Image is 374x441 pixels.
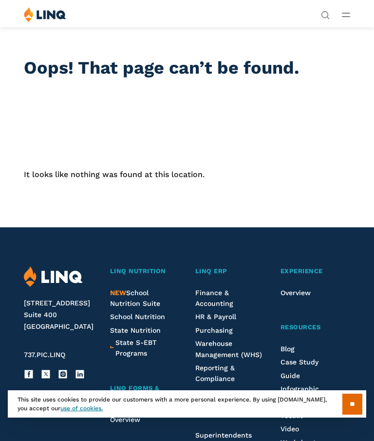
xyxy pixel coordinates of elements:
a: use of cookies. [60,405,103,412]
a: NEWSchool Nutrition Suite [110,289,160,307]
img: LINQ | K‑12 Software [24,266,83,287]
a: LINQ ERP [195,266,265,277]
span: 737.PIC.LINQ [24,351,65,359]
a: Facebook [24,369,34,379]
h1: Oops! That page can’t be found. [24,58,350,78]
span: State S-EBT Programs [115,339,157,357]
div: This site uses cookies to provide our customers with a more personal experience. By using [DOMAIN... [8,390,366,418]
span: Experience [280,267,323,275]
span: LINQ Forms & Workflows [110,384,159,402]
a: Reporting & Compliance [195,364,235,382]
a: X [41,369,51,379]
img: LINQ | K‑12 Software [24,7,66,22]
button: Open Search Bar [321,10,330,19]
address: [STREET_ADDRESS] Suite 400 [GEOGRAPHIC_DATA] [24,298,99,332]
a: Resources [280,322,350,333]
span: School Nutrition Suite [110,289,160,307]
span: NEW [110,289,126,297]
span: Resources [280,323,321,331]
a: Warehouse Management (WHS) [195,340,262,358]
a: Finance & Accounting [195,289,233,307]
a: State S-EBT Programs [115,337,180,359]
a: Blog [280,345,295,353]
a: Instagram [58,369,68,379]
a: School Nutrition [110,313,165,321]
button: Open Main Menu [342,9,350,20]
a: Superintendents [195,431,252,439]
a: HR & Payroll [195,313,236,321]
a: Infographic [280,385,319,393]
a: Overview [280,289,311,297]
a: Guide [280,372,300,380]
p: It looks like nothing was found at this location. [24,169,350,180]
a: Case Study [280,358,318,366]
a: LinkedIn [75,369,85,379]
nav: Utility Navigation [321,7,330,19]
span: LINQ ERP [195,267,227,275]
a: LINQ Nutrition [110,266,180,277]
a: State Nutrition [110,326,161,334]
span: LINQ Nutrition [110,267,166,275]
a: LINQ Forms & Workflows [110,383,180,404]
a: Experience [280,266,350,277]
a: Purchasing [195,326,233,334]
